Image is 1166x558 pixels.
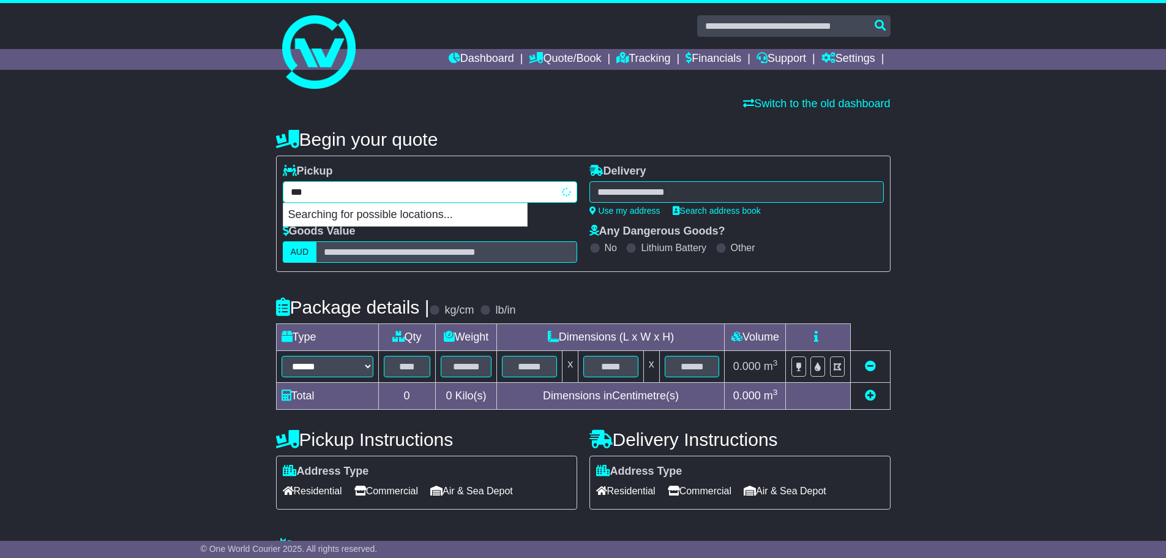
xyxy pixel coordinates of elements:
td: Volume [725,324,786,351]
span: m [764,360,778,372]
a: Tracking [616,49,670,70]
span: 0.000 [733,360,761,372]
label: Pickup [283,165,333,178]
span: Residential [596,481,656,500]
a: Dashboard [449,49,514,70]
span: Air & Sea Depot [430,481,513,500]
td: Kilo(s) [435,383,497,410]
span: m [764,390,778,402]
span: Air & Sea Depot [744,481,826,500]
td: x [643,351,659,383]
label: kg/cm [444,304,474,317]
td: Weight [435,324,497,351]
label: Lithium Battery [641,242,706,254]
a: Settings [821,49,875,70]
a: Financials [686,49,741,70]
td: 0 [378,383,435,410]
label: Goods Value [283,225,356,238]
label: Other [731,242,755,254]
a: Add new item [865,390,876,402]
a: Quote/Book [529,49,601,70]
label: No [605,242,617,254]
label: Address Type [283,465,369,478]
sup: 3 [773,358,778,368]
label: lb/in [495,304,515,317]
td: Total [276,383,378,410]
h4: Begin your quote [276,129,891,149]
td: Dimensions in Centimetre(s) [497,383,725,410]
td: Type [276,324,378,351]
h4: Pickup Instructions [276,429,577,450]
td: Dimensions (L x W x H) [497,324,725,351]
a: Use my address [589,206,660,216]
span: Commercial [354,481,418,500]
label: AUD [283,241,317,263]
a: Switch to the old dashboard [743,97,890,110]
label: Address Type [596,465,682,478]
label: Delivery [589,165,646,178]
td: x [562,351,578,383]
span: Residential [283,481,342,500]
h4: Package details | [276,297,430,317]
a: Support [757,49,806,70]
a: Search address book [673,206,761,216]
span: Commercial [668,481,731,500]
p: Searching for possible locations... [283,203,527,227]
a: Remove this item [865,360,876,372]
label: Any Dangerous Goods? [589,225,725,238]
h4: Delivery Instructions [589,429,891,450]
td: Qty [378,324,435,351]
h4: Warranty & Insurance [276,537,891,557]
span: 0.000 [733,390,761,402]
typeahead: Please provide city [283,181,577,203]
span: © One World Courier 2025. All rights reserved. [201,544,378,554]
span: 0 [446,390,452,402]
sup: 3 [773,388,778,397]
